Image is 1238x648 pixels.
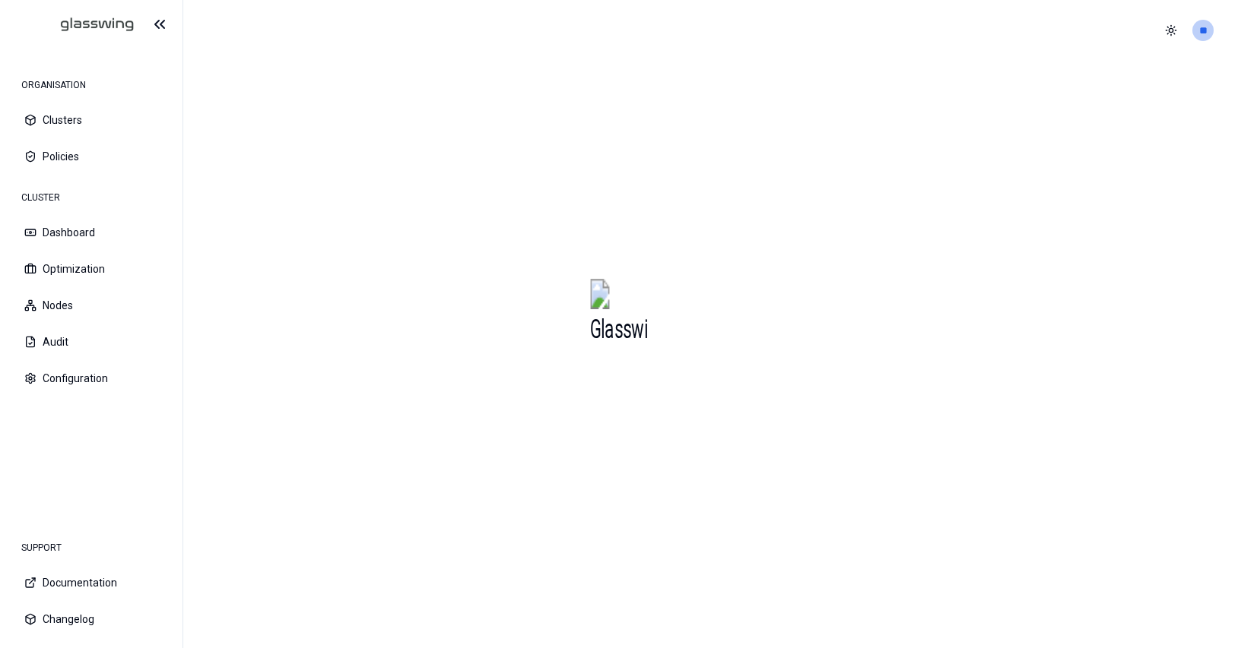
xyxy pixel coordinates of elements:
[12,325,170,359] button: Audit
[12,289,170,322] button: Nodes
[12,566,170,599] button: Documentation
[12,362,170,395] button: Configuration
[12,70,170,100] div: ORGANISATION
[12,182,170,213] div: CLUSTER
[12,533,170,563] div: SUPPORT
[22,7,140,43] img: GlassWing
[12,103,170,137] button: Clusters
[12,252,170,286] button: Optimization
[12,602,170,636] button: Changelog
[12,216,170,249] button: Dashboard
[12,140,170,173] button: Policies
